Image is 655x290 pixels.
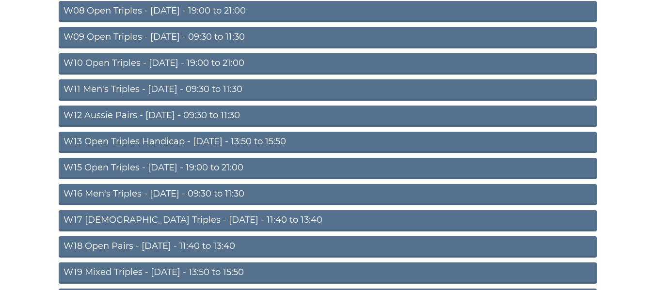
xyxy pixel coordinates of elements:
a: W09 Open Triples - [DATE] - 09:30 to 11:30 [59,27,597,48]
a: W12 Aussie Pairs - [DATE] - 09:30 to 11:30 [59,106,597,127]
a: W08 Open Triples - [DATE] - 19:00 to 21:00 [59,1,597,22]
a: W16 Men's Triples - [DATE] - 09:30 to 11:30 [59,184,597,205]
a: W19 Mixed Triples - [DATE] - 13:50 to 15:50 [59,262,597,284]
a: W18 Open Pairs - [DATE] - 11:40 to 13:40 [59,236,597,258]
a: W15 Open Triples - [DATE] - 19:00 to 21:00 [59,158,597,179]
a: W10 Open Triples - [DATE] - 19:00 to 21:00 [59,53,597,75]
a: W13 Open Triples Handicap - [DATE] - 13:50 to 15:50 [59,132,597,153]
a: W17 [DEMOGRAPHIC_DATA] Triples - [DATE] - 11:40 to 13:40 [59,210,597,231]
a: W11 Men's Triples - [DATE] - 09:30 to 11:30 [59,79,597,101]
